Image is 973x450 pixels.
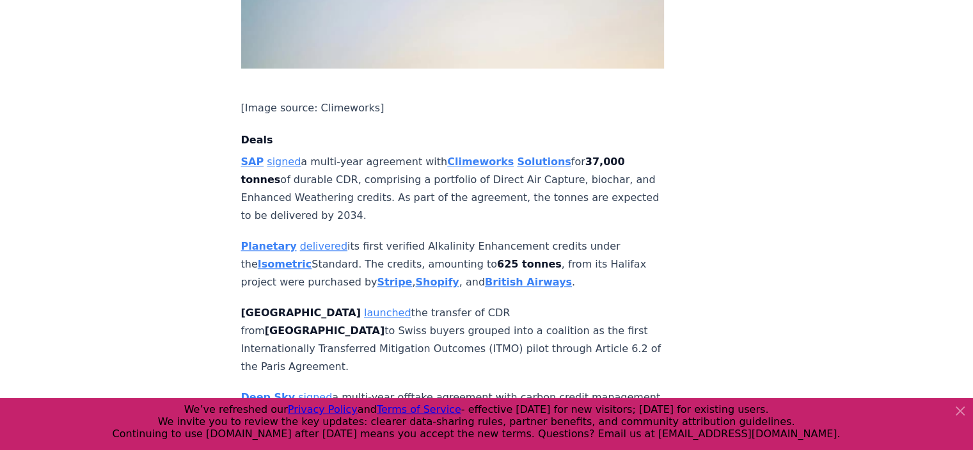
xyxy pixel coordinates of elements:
p: its first verified Alkalinity Enhancement credits under the Standard. The credits, amounting to ,... [241,237,665,291]
strong: [GEOGRAPHIC_DATA] [241,307,361,319]
strong: Deals [241,134,273,146]
a: British Airways [485,276,572,288]
strong: 625 tonnes [497,258,562,270]
p: a multi-year agreement with for of durable CDR, comprising a portfolio of Direct Air Capture, bio... [241,153,665,225]
a: SAP [241,156,264,168]
p: [Image source: Climeworks] [241,99,665,117]
a: Isometric [258,258,312,270]
a: Shopify [415,276,459,288]
a: Solutions [517,156,571,168]
a: signed [298,391,332,403]
a: Climeworks [447,156,514,168]
p: the transfer of CDR from to Swiss buyers grouped into a coalition as the first Internationally Tr... [241,304,665,376]
a: Stripe [377,276,413,288]
a: Deep Sky [241,391,296,403]
a: signed [267,156,301,168]
a: delivered [300,240,347,252]
a: launched [364,307,411,319]
strong: [GEOGRAPHIC_DATA] [265,325,384,337]
a: Planetary [241,240,297,252]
